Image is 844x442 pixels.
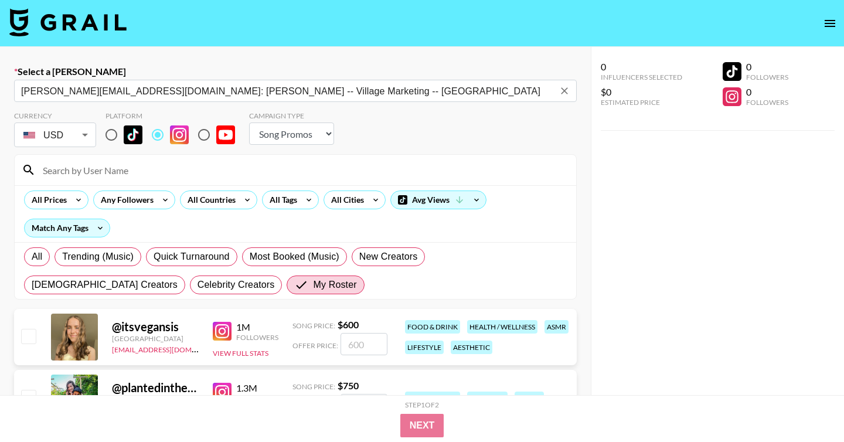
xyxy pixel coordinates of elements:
[746,98,788,107] div: Followers
[181,191,238,209] div: All Countries
[213,383,232,402] img: Instagram
[236,321,278,333] div: 1M
[213,349,268,358] button: View Full Stats
[292,382,335,391] span: Song Price:
[112,334,199,343] div: [GEOGRAPHIC_DATA]
[515,392,544,405] div: family
[556,83,573,99] button: Clear
[236,382,278,394] div: 1.3M
[14,111,96,120] div: Currency
[601,86,682,98] div: $0
[36,161,569,179] input: Search by User Name
[341,394,387,416] input: 750
[94,191,156,209] div: Any Followers
[338,319,359,330] strong: $ 600
[324,191,366,209] div: All Cities
[601,61,682,73] div: 0
[32,278,178,292] span: [DEMOGRAPHIC_DATA] Creators
[400,414,444,437] button: Next
[112,380,199,395] div: @ plantedinthegarden
[405,400,439,409] div: Step 1 of 2
[263,191,300,209] div: All Tags
[391,191,486,209] div: Avg Views
[601,73,682,81] div: Influencers Selected
[292,341,338,350] span: Offer Price:
[313,278,356,292] span: My Roster
[451,341,492,354] div: aesthetic
[124,125,142,144] img: TikTok
[467,392,508,405] div: teaching
[601,98,682,107] div: Estimated Price
[341,333,387,355] input: 600
[405,320,460,334] div: food & drink
[16,125,94,145] div: USD
[338,380,359,391] strong: $ 750
[405,341,444,354] div: lifestyle
[25,219,110,237] div: Match Any Tags
[154,250,230,264] span: Quick Turnaround
[32,250,42,264] span: All
[746,61,788,73] div: 0
[216,125,235,144] img: YouTube
[544,320,569,334] div: asmr
[292,321,335,330] span: Song Price:
[112,319,199,334] div: @ itsvegansis
[14,66,577,77] label: Select a [PERSON_NAME]
[9,8,127,36] img: Grail Talent
[405,392,460,405] div: food & drink
[236,394,278,403] div: Followers
[105,111,244,120] div: Platform
[25,191,69,209] div: All Prices
[818,12,842,35] button: open drawer
[112,343,230,354] a: [EMAIL_ADDRESS][DOMAIN_NAME]
[236,333,278,342] div: Followers
[467,320,537,334] div: health / wellness
[62,250,134,264] span: Trending (Music)
[170,125,189,144] img: Instagram
[359,250,418,264] span: New Creators
[746,86,788,98] div: 0
[213,322,232,341] img: Instagram
[250,250,339,264] span: Most Booked (Music)
[198,278,275,292] span: Celebrity Creators
[249,111,334,120] div: Campaign Type
[746,73,788,81] div: Followers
